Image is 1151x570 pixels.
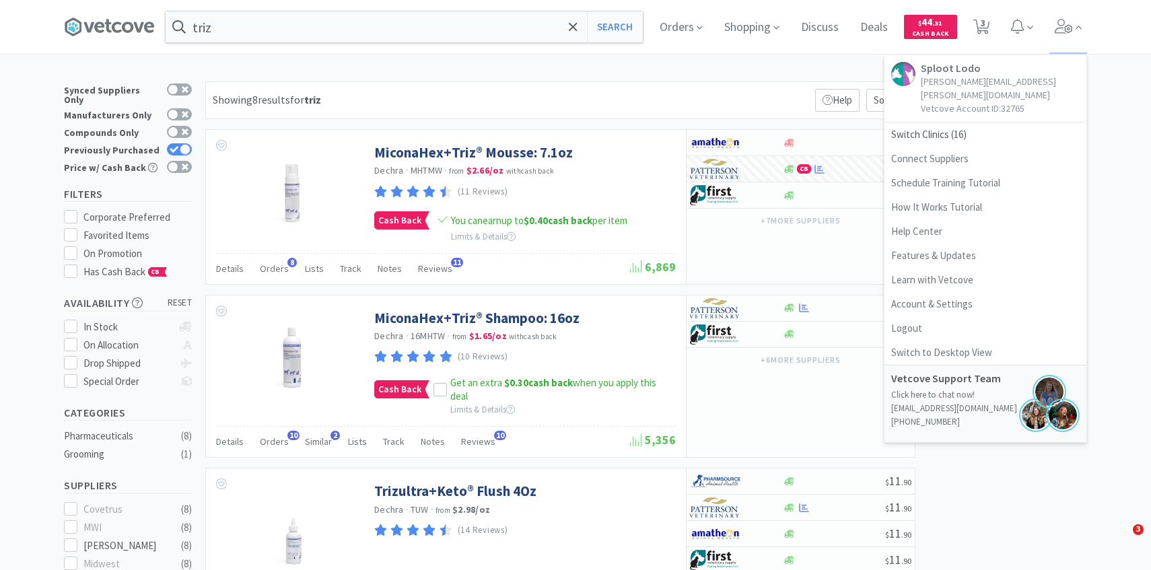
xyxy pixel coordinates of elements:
button: Search [587,11,643,42]
a: Click here to chat now! [891,389,975,400]
span: Track [383,435,405,448]
span: 44 [918,15,942,28]
a: Deals [855,22,893,34]
a: Discuss [796,22,844,34]
div: Price w/ Cash Back [64,161,160,172]
img: 67d67680309e4a0bb49a5ff0391dcc42_6.png [690,324,740,345]
span: 2 [330,431,340,440]
span: Notes [378,262,402,275]
span: from [452,332,467,341]
span: You can earn up to per item [451,214,627,227]
p: (10 Reviews) [458,350,508,364]
span: 8 [287,258,297,267]
div: Manufacturers Only [64,108,160,120]
span: $ [918,19,921,28]
span: 10 [494,431,506,440]
span: · [431,503,433,515]
img: ksen.png [1033,375,1066,408]
a: $44.31Cash Back [904,9,957,45]
strong: $1.65 / oz [469,330,507,342]
div: On Allocation [83,337,173,353]
button: +7more suppliers [754,211,847,230]
div: Showing 8 results [213,92,321,109]
span: Track [340,262,361,275]
a: Dechra [374,164,404,176]
span: · [444,164,447,176]
p: Vetcove Account ID: 32765 [921,102,1080,115]
span: . 31 [932,19,942,28]
img: 0a76c812298c4492ba0b0f212713b36d_346264.jpg [255,143,331,231]
p: (14 Reviews) [458,524,508,538]
h5: Availability [64,295,192,311]
div: Pharmaceuticals [64,428,173,444]
div: Grooming [64,446,173,462]
span: $0.40 [524,214,548,227]
h5: Sploot Lodo [921,62,1080,75]
a: Help Center [884,219,1086,244]
a: Trizultra+Keto® Flush 4Oz [374,482,536,500]
span: Cash Back [912,30,949,39]
div: Synced Suppliers Only [64,83,160,104]
span: . 90 [901,556,911,566]
h5: Vetcove Support Team [891,372,1026,385]
div: ( 1 ) [181,446,192,462]
p: [PERSON_NAME][EMAIL_ADDRESS][PERSON_NAME][DOMAIN_NAME] [921,75,1080,102]
a: Dechra [374,503,404,515]
span: Orders [260,262,289,275]
img: de213ec2d68c45a3b65e6446142d8e44_346280.jpg [250,482,337,569]
iframe: Intercom live chat [1105,524,1138,557]
span: for [290,93,321,106]
a: Switch to Desktop View [884,341,1086,365]
a: 3 [968,23,996,35]
div: ( 8 ) [181,520,192,536]
span: · [406,164,409,176]
span: Has Cash Back [83,265,168,278]
span: Details [216,262,244,275]
img: 7915dbd3f8974342a4dc3feb8efc1740_58.png [690,471,740,491]
span: . 90 [901,530,911,540]
span: from [435,505,450,515]
span: 11 [885,552,911,567]
span: . 90 [901,503,911,513]
div: MWI [83,520,167,536]
span: CB [798,165,810,173]
img: 67d67680309e4a0bb49a5ff0391dcc42_6.png [690,185,740,205]
span: · [406,503,409,515]
strong: $2.66 / oz [466,164,504,176]
strong: $2.98 / oz [452,503,490,515]
div: Corporate Preferred [83,209,193,225]
span: $0.30 [504,376,528,389]
strong: cash back [524,214,592,227]
span: Limits & Details [450,404,515,415]
strong: cash back [504,376,573,389]
span: Switch Clinics ( 16 ) [884,122,1086,147]
span: 11 [885,499,911,515]
div: Covetrus [83,501,167,518]
span: · [447,330,450,342]
img: hannah.png [1019,398,1053,432]
strong: triz [304,93,321,106]
div: ( 8 ) [181,538,192,554]
span: Details [216,435,244,448]
a: Sploot Lodo[PERSON_NAME][EMAIL_ADDRESS][PERSON_NAME][DOMAIN_NAME]Vetcove Account ID:32765 [884,55,1086,122]
div: In Stock [83,319,173,335]
img: f5e969b455434c6296c6d81ef179fa71_3.png [690,298,740,318]
h5: Categories [64,405,192,421]
div: Compounds Only [64,126,160,137]
span: Reviews [418,262,452,275]
h5: Suppliers [64,478,192,493]
span: $ [885,556,889,566]
div: Previously Purchased [64,143,160,155]
a: Logout [884,316,1086,341]
span: Sort [866,89,908,112]
p: Help [815,89,860,112]
span: Orders [260,435,289,448]
span: Cash Back [375,381,425,398]
span: 6,869 [630,259,676,275]
button: +6more suppliers [754,351,847,369]
p: [PHONE_NUMBER] [891,415,1080,429]
span: Similar [305,435,332,448]
input: Search by item, sku, manufacturer, ingredient, size... [166,11,643,42]
span: 10 [287,431,300,440]
img: 3331a67d23dc422aa21b1ec98afbf632_11.png [690,133,740,153]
